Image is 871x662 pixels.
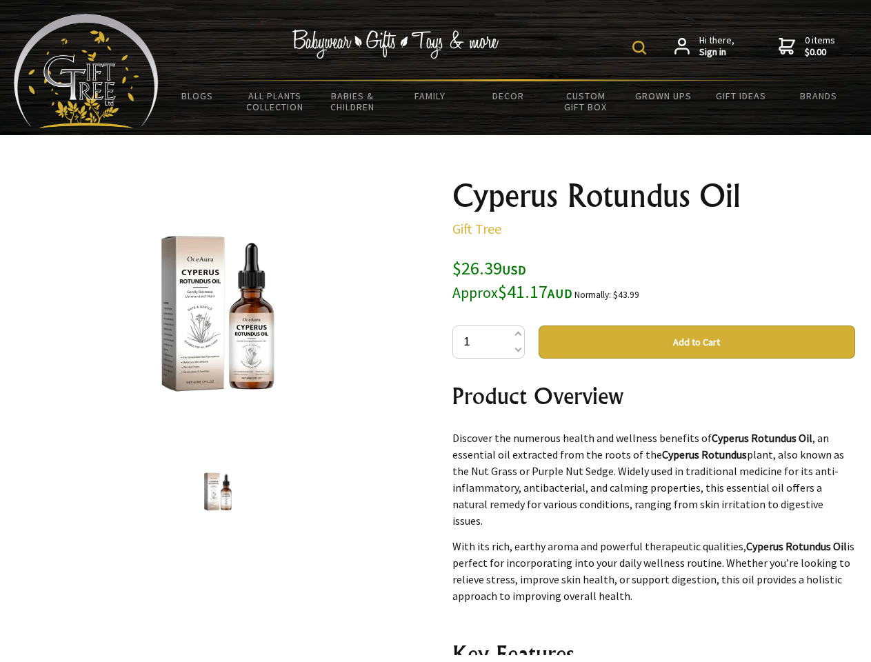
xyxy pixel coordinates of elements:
[452,430,855,529] p: Discover the numerous health and wellness benefits of , an essential oil extracted from the roots...
[452,257,572,303] span: $26.39 $41.17
[159,81,237,110] a: BLOGS
[469,81,547,110] a: Decor
[662,448,747,461] strong: Cyperus Rotundus
[237,81,314,121] a: All Plants Collection
[712,431,812,445] strong: Cyperus Rotundus Oil
[548,285,572,301] span: AUD
[392,81,470,110] a: Family
[314,81,392,121] a: Babies & Children
[780,81,858,110] a: Brands
[674,34,734,59] a: Hi there,Sign in
[574,289,639,301] small: Normally: $43.99
[452,179,855,212] h1: Cyperus Rotundus Oil
[779,34,835,59] a: 0 items$0.00
[292,30,499,59] img: Babywear - Gifts - Toys & more
[539,325,855,359] button: Add to Cart
[192,465,244,518] img: Cyperus Rotundus Oil
[110,206,326,421] img: Cyperus Rotundus Oil
[452,538,855,604] p: With its rich, earthy aroma and powerful therapeutic qualities, is perfect for incorporating into...
[632,41,646,54] img: product search
[699,46,734,59] strong: Sign in
[502,262,526,278] span: USD
[805,34,835,59] span: 0 items
[624,81,702,110] a: Grown Ups
[452,283,498,302] small: Approx
[547,81,625,121] a: Custom Gift Box
[14,14,159,128] img: Babyware - Gifts - Toys and more...
[452,379,855,412] h2: Product Overview
[702,81,780,110] a: Gift Ideas
[805,46,835,59] strong: $0.00
[746,539,847,553] strong: Cyperus Rotundus Oil
[699,34,734,59] span: Hi there,
[452,220,501,237] a: Gift Tree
